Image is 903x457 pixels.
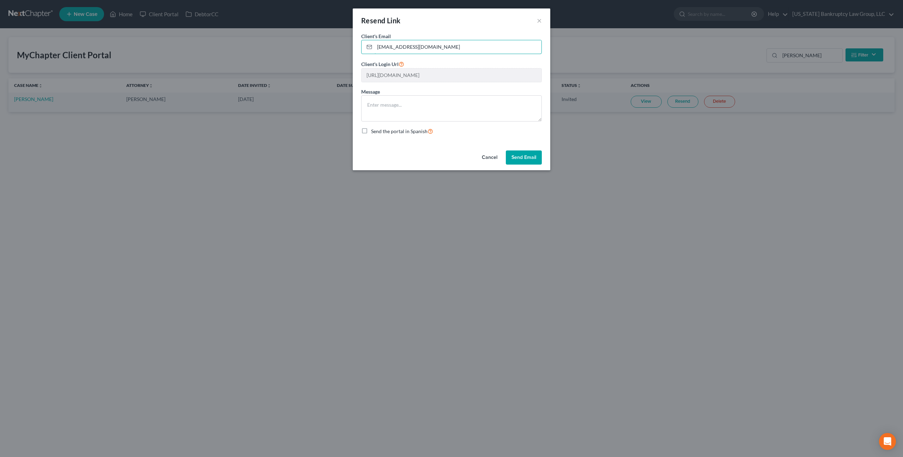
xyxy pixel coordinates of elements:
[361,60,404,68] label: Client's Login Url
[361,88,380,95] label: Message
[375,40,541,54] input: Enter email...
[361,16,400,25] div: Resend Link
[506,150,542,165] button: Send Email
[361,33,391,39] span: Client's Email
[879,433,896,450] div: Open Intercom Messenger
[362,69,541,82] input: --
[371,128,428,134] span: Send the portal in Spanish
[476,150,503,165] button: Cancel
[537,16,542,25] button: ×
